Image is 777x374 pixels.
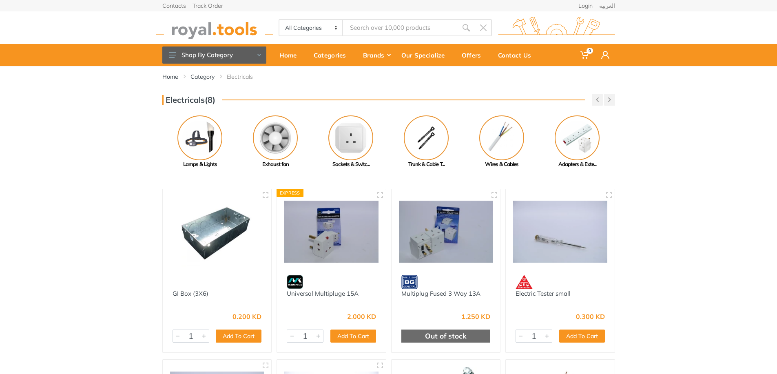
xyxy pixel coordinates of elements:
[162,95,215,105] h3: Electricals(8)
[287,290,359,297] a: Universal Multipluge 15A
[456,46,492,64] div: Offers
[162,115,238,168] a: Lamps & Lights
[330,330,376,343] button: Add To Cart
[173,275,190,289] img: 1.webp
[599,3,615,9] a: العربية
[587,48,593,54] span: 0
[396,46,456,64] div: Our Specialize
[401,275,418,289] img: 4.webp
[313,115,389,168] a: Sockets & Switc...
[177,115,222,160] img: Royal - Lamps & Lights
[357,46,396,64] div: Brands
[279,20,343,35] select: Category
[156,17,273,39] img: royal.tools Logo
[513,197,607,267] img: Royal Tools - Electric Tester small
[492,46,542,64] div: Contact Us
[193,3,223,9] a: Track Order
[401,290,480,297] a: Multiplug Fused 3 Way 13A
[232,313,261,320] div: 0.200 KD
[238,115,313,168] a: Exhaust fan
[464,160,540,168] div: Wires & Cables
[162,3,186,9] a: Contacts
[389,115,464,168] a: Trunk & Cable T...
[396,44,456,66] a: Our Specialize
[253,115,298,160] img: Royal - Exhaust fan
[479,115,524,160] img: Royal - Wires & Cables
[328,115,373,160] img: Royal - Sockets & Switches
[162,160,238,168] div: Lamps & Lights
[461,313,490,320] div: 1.250 KD
[456,44,492,66] a: Offers
[170,197,264,267] img: Royal Tools - GI Box (3X6)
[516,275,533,289] img: 61.webp
[401,330,491,343] div: Out of stock
[287,275,303,289] img: 5.webp
[313,160,389,168] div: Sockets & Switc...
[464,115,540,168] a: Wires & Cables
[343,19,457,36] input: Site search
[162,46,266,64] button: Shop By Category
[575,44,595,66] a: 0
[190,73,215,81] a: Category
[347,313,376,320] div: 2.000 KD
[227,73,265,81] li: Electricals
[389,160,464,168] div: Trunk & Cable T...
[516,290,571,297] a: Electric Tester small
[173,290,208,297] a: GI Box (3X6)
[238,160,313,168] div: Exhaust fan
[404,115,449,160] img: Royal - Trunk & Cable Tie
[576,313,605,320] div: 0.300 KD
[399,197,493,267] img: Royal Tools - Multiplug Fused 3 Way 13A
[162,73,615,81] nav: breadcrumb
[284,197,379,267] img: Royal Tools - Universal Multipluge 15A
[216,330,261,343] button: Add To Cart
[308,44,357,66] a: Categories
[555,115,600,160] img: Royal - Adapters & Extensions
[162,73,178,81] a: Home
[308,46,357,64] div: Categories
[559,330,605,343] button: Add To Cart
[274,44,308,66] a: Home
[540,160,615,168] div: Adapters & Exte...
[578,3,593,9] a: Login
[492,44,542,66] a: Contact Us
[274,46,308,64] div: Home
[540,115,615,168] a: Adapters & Exte...
[277,189,303,197] div: Express
[498,17,615,39] img: royal.tools Logo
